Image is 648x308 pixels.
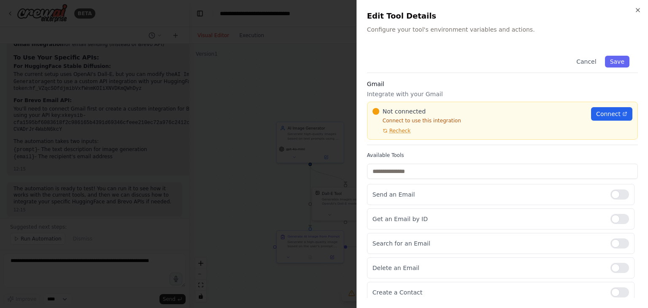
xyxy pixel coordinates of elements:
[373,264,604,272] p: Delete an Email
[596,110,621,118] span: Connect
[373,127,410,134] button: Recheck
[367,25,638,34] p: Configure your tool's environment variables and actions.
[591,107,632,121] a: Connect
[367,80,638,88] h3: Gmail
[571,56,601,68] button: Cancel
[389,127,410,134] span: Recheck
[373,239,604,248] p: Search for an Email
[373,117,586,124] p: Connect to use this integration
[367,90,638,98] p: Integrate with your Gmail
[367,10,638,22] h2: Edit Tool Details
[383,107,426,116] span: Not connected
[373,190,604,199] p: Send an Email
[605,56,629,68] button: Save
[373,288,604,297] p: Create a Contact
[373,215,604,223] p: Get an Email by ID
[367,152,638,159] label: Available Tools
